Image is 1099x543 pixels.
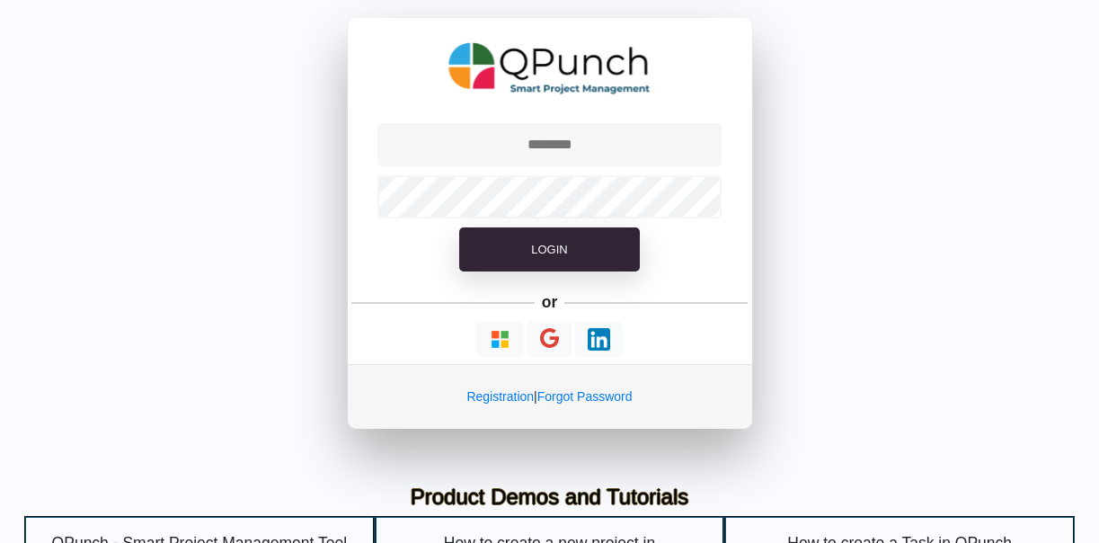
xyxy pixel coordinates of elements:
[466,389,534,404] a: Registration
[489,328,511,351] img: Loading...
[575,322,623,357] button: Continue With LinkedIn
[588,328,610,351] img: Loading...
[476,322,524,357] button: Continue With Microsoft Azure
[38,485,1061,511] h3: Product Demos and Tutorials
[531,243,567,256] span: Login
[537,389,633,404] a: Forgot Password
[348,364,752,429] div: |
[448,36,651,101] img: QPunch
[527,321,572,358] button: Continue With Google
[459,227,639,272] button: Login
[538,289,561,315] h5: or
